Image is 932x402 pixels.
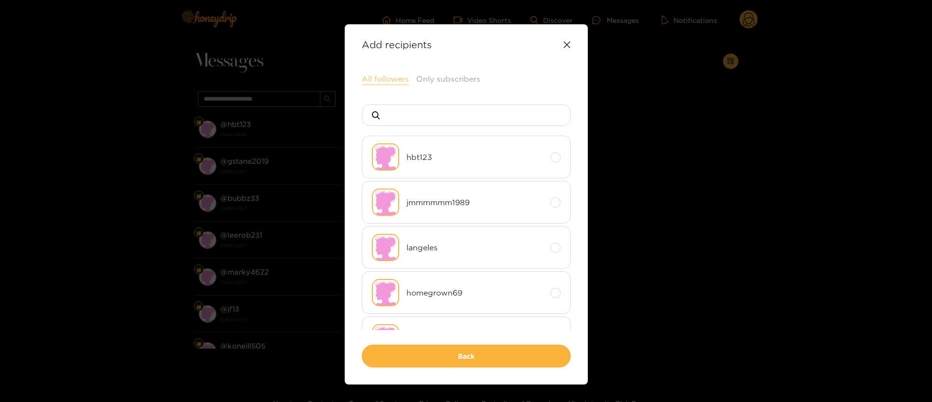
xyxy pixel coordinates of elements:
img: no-avatar.png [372,143,399,171]
img: no-avatar.png [372,234,399,261]
span: langeles [406,242,543,253]
span: homegrown69 [406,287,543,298]
span: hbt123 [406,152,543,163]
span: jmmmmmm1989 [406,197,543,208]
button: Back [362,345,571,367]
strong: Add recipients [362,39,432,50]
img: no-avatar.png [372,279,399,306]
button: Only subscribers [416,73,480,85]
img: no-avatar.png [372,189,399,216]
img: no-avatar.png [372,324,399,351]
button: All followers [362,73,409,85]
